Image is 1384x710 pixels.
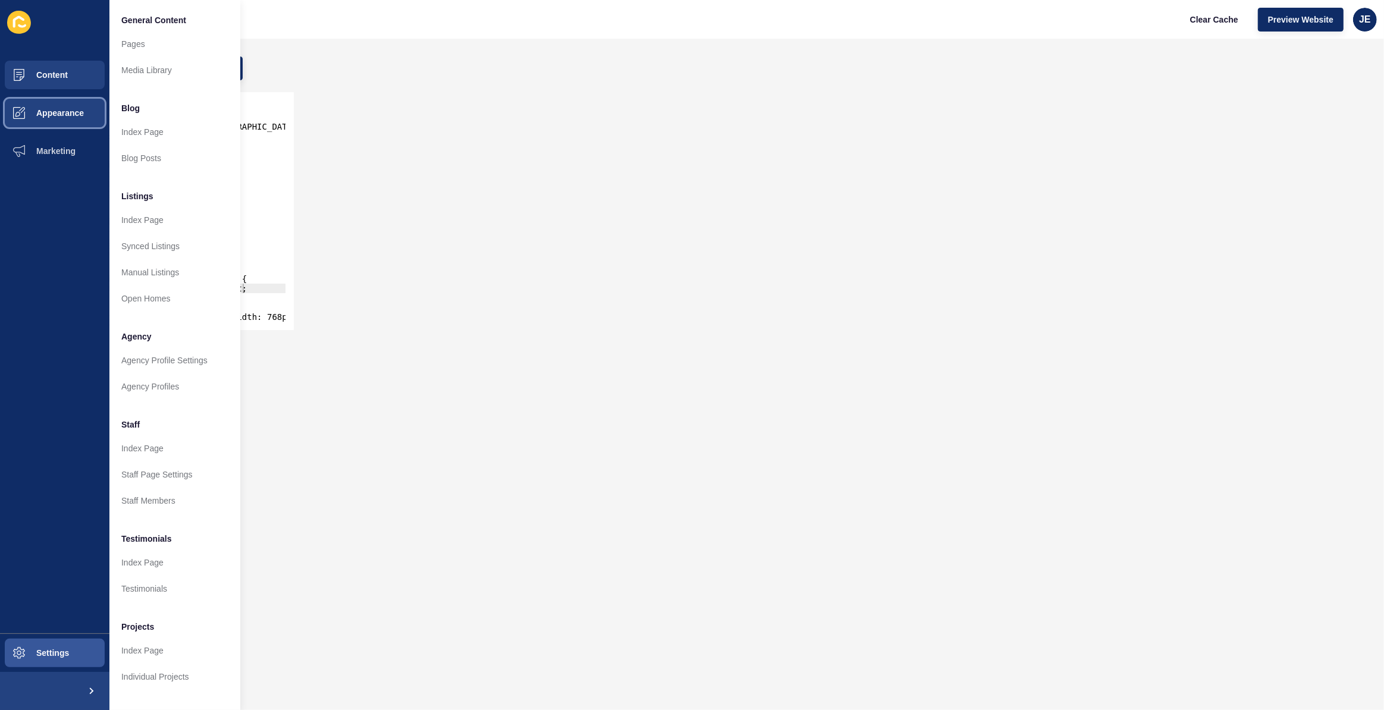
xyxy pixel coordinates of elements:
span: Clear Cache [1190,14,1238,26]
button: Clear Cache [1180,8,1248,32]
span: Blog [121,102,140,114]
a: Index Page [109,207,240,233]
span: Testimonials [121,533,172,545]
a: Staff Page Settings [109,461,240,488]
a: Staff Members [109,488,240,514]
span: JE [1359,14,1371,26]
a: Agency Profiles [109,373,240,400]
a: Individual Projects [109,664,240,690]
a: Agency Profile Settings [109,347,240,373]
a: Open Homes [109,285,240,312]
a: Blog Posts [109,145,240,171]
a: Pages [109,31,240,57]
span: Listings [121,190,153,202]
a: Index Page [109,637,240,664]
a: Index Page [109,119,240,145]
a: Index Page [109,435,240,461]
a: Media Library [109,57,240,83]
a: Manual Listings [109,259,240,285]
span: General Content [121,14,186,26]
span: Projects [121,621,154,633]
span: Preview Website [1268,14,1333,26]
a: Synced Listings [109,233,240,259]
a: Index Page [109,549,240,576]
button: Preview Website [1258,8,1344,32]
span: Agency [121,331,152,343]
a: Testimonials [109,576,240,602]
span: Staff [121,419,140,431]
